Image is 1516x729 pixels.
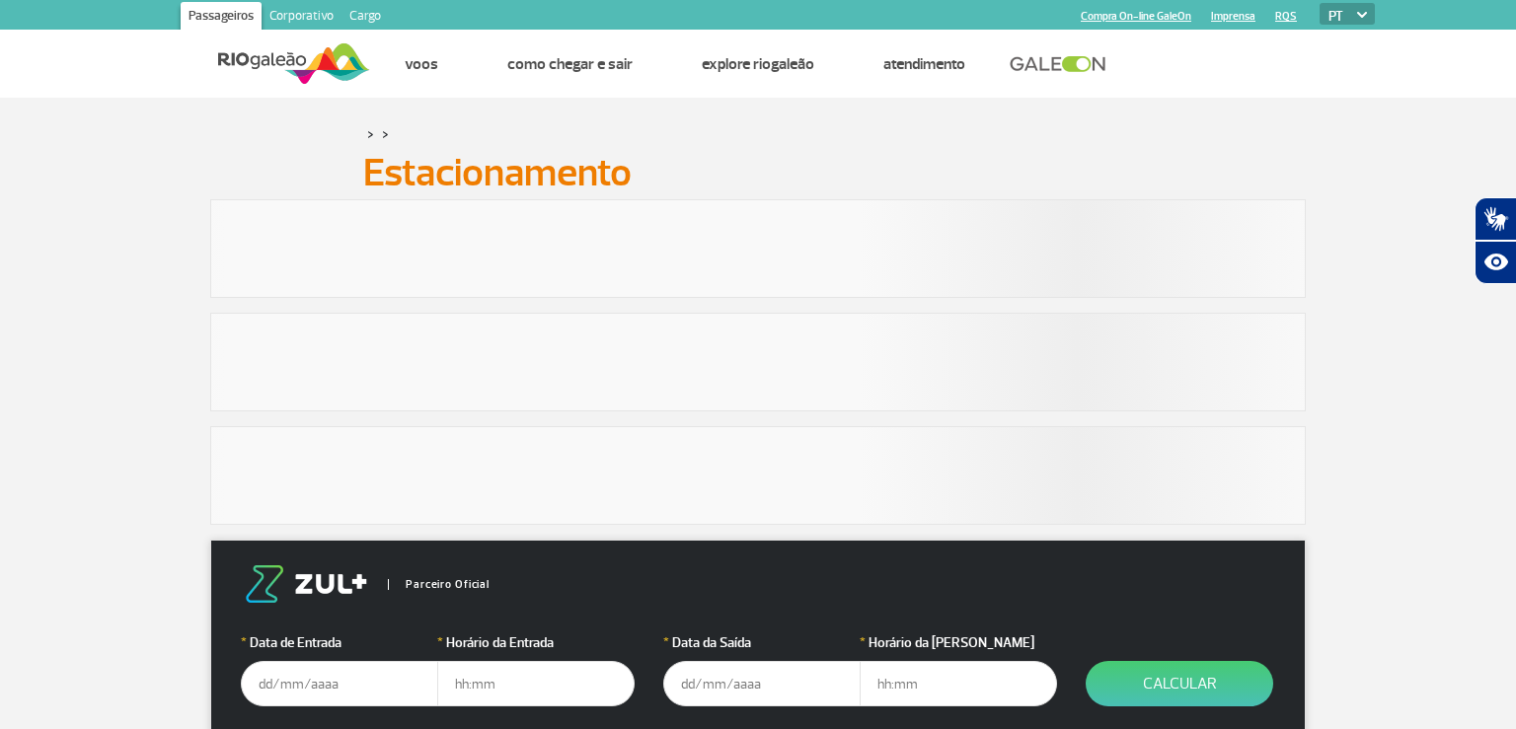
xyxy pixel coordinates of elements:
a: > [367,122,374,145]
button: Calcular [1086,661,1273,706]
a: Compra On-line GaleOn [1081,10,1191,23]
a: > [382,122,389,145]
a: Cargo [341,2,389,34]
button: Abrir tradutor de língua de sinais. [1475,197,1516,241]
input: hh:mm [437,661,635,706]
label: Horário da [PERSON_NAME] [860,632,1057,653]
label: Horário da Entrada [437,632,635,653]
img: logo-zul.png [241,565,371,603]
a: Imprensa [1211,10,1255,23]
div: Plugin de acessibilidade da Hand Talk. [1475,197,1516,284]
a: Explore RIOgaleão [702,54,814,74]
input: dd/mm/aaaa [663,661,861,706]
button: Abrir recursos assistivos. [1475,241,1516,284]
a: Atendimento [883,54,965,74]
label: Data da Saída [663,632,861,653]
label: Data de Entrada [241,632,438,653]
span: Parceiro Oficial [388,579,490,590]
a: Corporativo [262,2,341,34]
a: Voos [405,54,438,74]
h1: Estacionamento [363,156,1153,189]
input: hh:mm [860,661,1057,706]
a: RQS [1275,10,1297,23]
a: Passageiros [181,2,262,34]
a: Como chegar e sair [507,54,633,74]
input: dd/mm/aaaa [241,661,438,706]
